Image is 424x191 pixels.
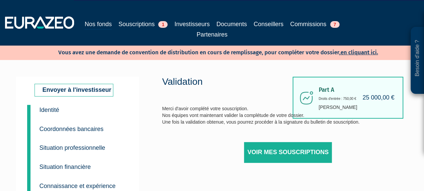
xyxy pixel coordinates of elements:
[40,183,116,189] small: Connaissance et expérience
[40,107,59,113] small: Identité
[341,49,378,56] a: en cliquant ici.
[27,105,31,118] a: 1
[35,84,113,97] a: Envoyer à l'investisseur
[244,142,332,163] a: Voir mes souscriptions
[162,77,367,180] div: Merci d'avoir complété votre souscription. Nos équipes vont maintenant valider la complétude de v...
[158,21,168,28] span: 1
[39,47,378,57] p: Vous avez une demande de convention de distribution en cours de remplissage, pour compléter votre...
[40,144,105,151] small: Situation professionnelle
[27,134,31,154] a: 3
[217,19,247,29] a: Documents
[162,75,284,88] p: Validation
[290,19,340,29] a: Commissions7
[118,19,168,29] a: Souscriptions1
[254,19,284,29] a: Conseillers
[84,19,112,30] a: Nos fonds
[40,126,104,132] small: Coordonnées bancaires
[174,19,209,29] a: Investisseurs
[196,30,227,39] a: Partenaires
[40,164,91,170] small: Situation financière
[362,94,394,101] h4: 25 000,00 €
[414,30,421,91] p: Besoin d'aide ?
[5,16,74,28] img: 1732889491-logotype_eurazeo_blanc_rvb.png
[27,115,31,136] a: 2
[330,21,340,28] span: 7
[27,153,31,174] a: 4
